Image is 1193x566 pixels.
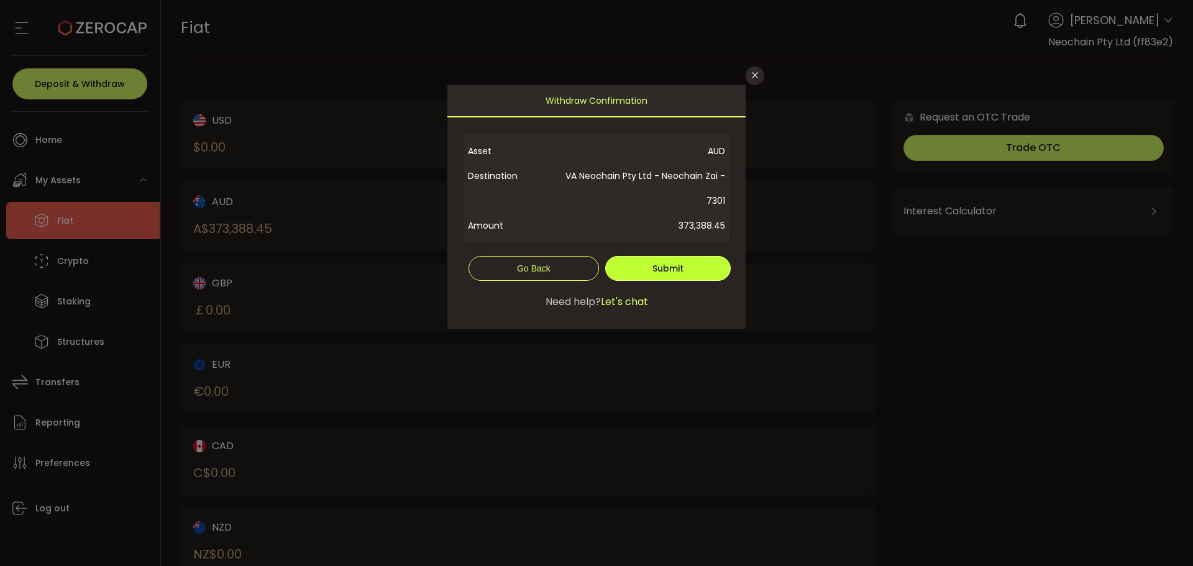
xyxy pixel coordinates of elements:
[546,85,647,116] span: Withdraw Confirmation
[546,294,601,309] span: Need help?
[547,163,725,213] span: VA Neochain Pty Ltd - Neochain Zai - 7301
[547,139,725,163] span: AUD
[652,262,683,275] span: Submit
[468,213,547,238] span: Amount
[1131,506,1193,566] iframe: Chat Widget
[547,213,725,238] span: 373,388.45
[447,85,746,329] div: dialog
[605,256,731,281] button: Submit
[468,139,547,163] span: Asset
[469,256,599,281] button: Go Back
[601,294,648,309] span: Let's chat
[468,163,547,213] span: Destination
[517,263,551,273] span: Go Back
[746,66,764,85] button: Close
